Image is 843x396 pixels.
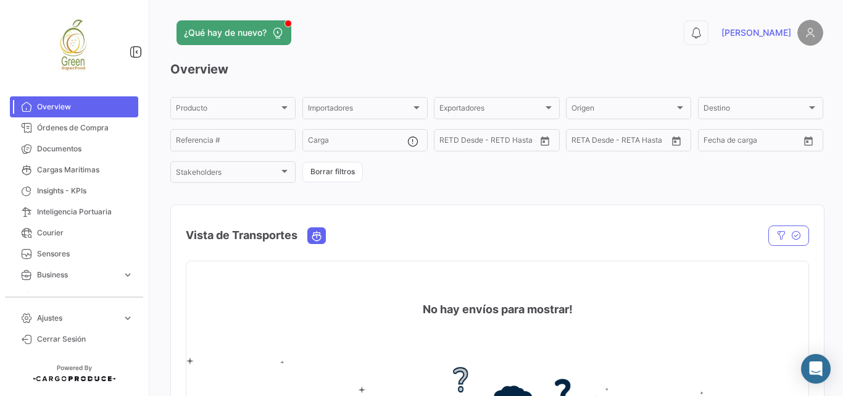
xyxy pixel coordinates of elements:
button: ¿Qué hay de nuevo? [176,20,291,45]
span: Cargas Marítimas [37,164,133,175]
a: Sensores [10,243,138,264]
span: Ajustes [37,313,117,324]
a: Overview [10,96,138,117]
span: expand_more [122,290,133,301]
span: expand_more [122,269,133,280]
span: Exportadores [439,106,542,114]
button: Open calendar [536,132,554,150]
span: Destino [704,106,807,114]
a: Cargas Marítimas [10,159,138,180]
span: ¿Qué hay de nuevo? [184,27,267,39]
a: Courier [10,222,138,243]
input: Hasta [602,138,648,146]
span: Inteligencia Portuaria [37,206,133,217]
span: Sensores [37,248,133,259]
span: Courier [37,227,133,238]
a: Documentos [10,138,138,159]
span: [PERSON_NAME] [721,27,791,39]
span: Órdenes de Compra [37,122,133,133]
span: Estadísticas [37,290,117,301]
h4: No hay envíos para mostrar! [423,301,573,318]
button: Ocean [308,228,325,243]
span: expand_more [122,313,133,324]
span: Business [37,269,117,280]
span: Insights - KPIs [37,185,133,196]
span: Overview [37,101,133,112]
button: Borrar filtros [302,162,363,182]
span: Documentos [37,143,133,154]
input: Hasta [734,138,780,146]
span: Producto [176,106,279,114]
span: Importadores [308,106,411,114]
h3: Overview [170,61,823,78]
span: Stakeholders [176,170,279,179]
input: Desde [439,138,462,146]
a: Órdenes de Compra [10,117,138,138]
input: Desde [571,138,594,146]
input: Hasta [470,138,516,146]
button: Open calendar [799,132,818,150]
button: Open calendar [667,132,686,150]
span: Origen [571,106,675,114]
span: Cerrar Sesión [37,334,133,345]
a: Insights - KPIs [10,180,138,201]
img: 82d34080-0056-4c5d-9242-5a2d203e083a.jpeg [43,15,105,77]
div: Abrir Intercom Messenger [801,354,831,384]
input: Desde [704,138,726,146]
a: Inteligencia Portuaria [10,201,138,222]
h4: Vista de Transportes [186,227,297,244]
img: placeholder-user.png [797,20,823,46]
